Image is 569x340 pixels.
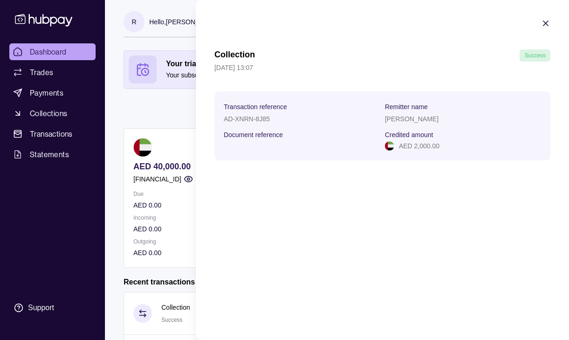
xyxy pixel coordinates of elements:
[385,131,433,139] p: Credited amount
[525,52,546,59] span: Success
[215,49,255,62] h1: Collection
[385,115,438,123] p: [PERSON_NAME]
[215,62,550,73] p: [DATE] 13:07
[385,141,394,151] img: ae
[385,103,428,111] p: Remitter name
[224,131,283,139] p: Document reference
[224,103,287,111] p: Transaction reference
[224,115,270,123] p: AD-XNRN-8J85
[399,141,439,151] p: AED 2,000.00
